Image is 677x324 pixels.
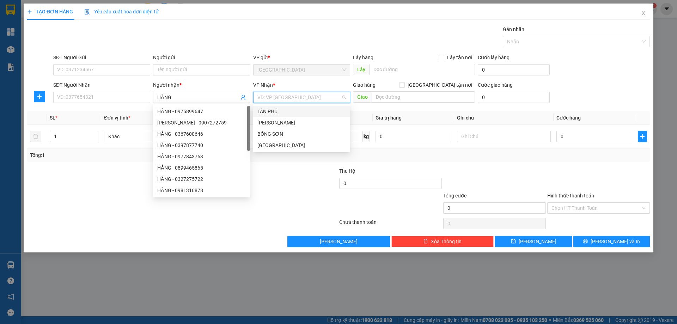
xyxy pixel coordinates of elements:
[257,130,346,138] div: BỒNG SƠN
[157,187,246,194] div: HẰNG - 0981316878
[253,54,350,61] div: VP gửi
[423,239,428,244] span: delete
[53,54,150,61] div: SĐT Người Gửi
[203,131,297,142] input: VD: Bàn, Ghế
[257,108,346,115] div: TÂN PHÚ
[638,134,647,139] span: plus
[157,119,246,127] div: [PERSON_NAME] - 0907272759
[157,130,246,138] div: HẰNG - 0367600646
[591,238,640,245] span: [PERSON_NAME] và In
[153,140,250,151] div: HẰNG - 0397877740
[443,193,466,198] span: Tổng cước
[84,9,159,14] span: Yêu cầu xuất hóa đơn điện tử
[157,164,246,172] div: HẰNG - 0899465865
[454,111,554,125] th: Ghi chú
[287,236,390,247] button: [PERSON_NAME]
[339,168,355,174] span: Thu Hộ
[27,9,32,14] span: plus
[320,238,358,245] span: [PERSON_NAME]
[556,115,581,121] span: Cước hàng
[478,55,510,60] label: Cước lấy hàng
[372,91,475,103] input: Dọc đường
[157,141,246,149] div: HẰNG - 0397877740
[363,131,370,142] span: kg
[257,119,346,127] div: [PERSON_NAME]
[519,238,556,245] span: [PERSON_NAME]
[391,236,494,247] button: deleteXóa Thông tin
[353,55,373,60] span: Lấy hàng
[157,175,246,183] div: HẰNG - 0327275722
[34,91,45,102] button: plus
[511,239,516,244] span: save
[50,115,55,121] span: SL
[153,173,250,185] div: HẰNG - 0327275722
[153,81,250,89] div: Người nhận
[108,131,194,142] span: Khác
[353,91,372,103] span: Giao
[153,162,250,173] div: HẰNG - 0899465865
[431,238,462,245] span: Xóa Thông tin
[547,193,594,198] label: Hình thức thanh toán
[338,218,443,231] div: Chưa thanh toán
[34,94,45,99] span: plus
[157,153,246,160] div: HẰNG - 0977843763
[353,64,369,75] span: Lấy
[157,108,246,115] div: HẰNG - 0975899647
[153,128,250,140] div: HẰNG - 0367600646
[253,128,350,140] div: BỒNG SƠN
[53,81,150,89] div: SĐT Người Nhận
[376,115,402,121] span: Giá trị hàng
[253,106,350,117] div: TÂN PHÚ
[583,239,588,244] span: printer
[153,106,250,117] div: HẰNG - 0975899647
[30,131,41,142] button: delete
[84,9,90,15] img: icon
[257,141,346,149] div: [GEOGRAPHIC_DATA]
[253,82,273,88] span: VP Nhận
[153,151,250,162] div: HẰNG - 0977843763
[369,64,475,75] input: Dọc đường
[573,236,650,247] button: printer[PERSON_NAME] và In
[253,117,350,128] div: TAM QUAN
[30,151,261,159] div: Tổng: 1
[638,131,647,142] button: plus
[641,10,646,16] span: close
[153,117,250,128] div: THÚY HẰNG - 0907272759
[240,94,246,100] span: user-add
[478,82,513,88] label: Cước giao hàng
[376,131,451,142] input: 0
[444,54,475,61] span: Lấy tận nơi
[634,4,653,23] button: Close
[478,92,550,103] input: Cước giao hàng
[405,81,475,89] span: [GEOGRAPHIC_DATA] tận nơi
[257,65,346,75] span: SÀI GÒN
[153,54,250,61] div: Người gửi
[353,82,376,88] span: Giao hàng
[495,236,572,247] button: save[PERSON_NAME]
[104,115,130,121] span: Đơn vị tính
[457,131,551,142] input: Ghi Chú
[503,26,524,32] label: Gán nhãn
[153,185,250,196] div: HẰNG - 0981316878
[27,9,73,14] span: TẠO ĐƠN HÀNG
[478,64,550,75] input: Cước lấy hàng
[253,140,350,151] div: SÀI GÒN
